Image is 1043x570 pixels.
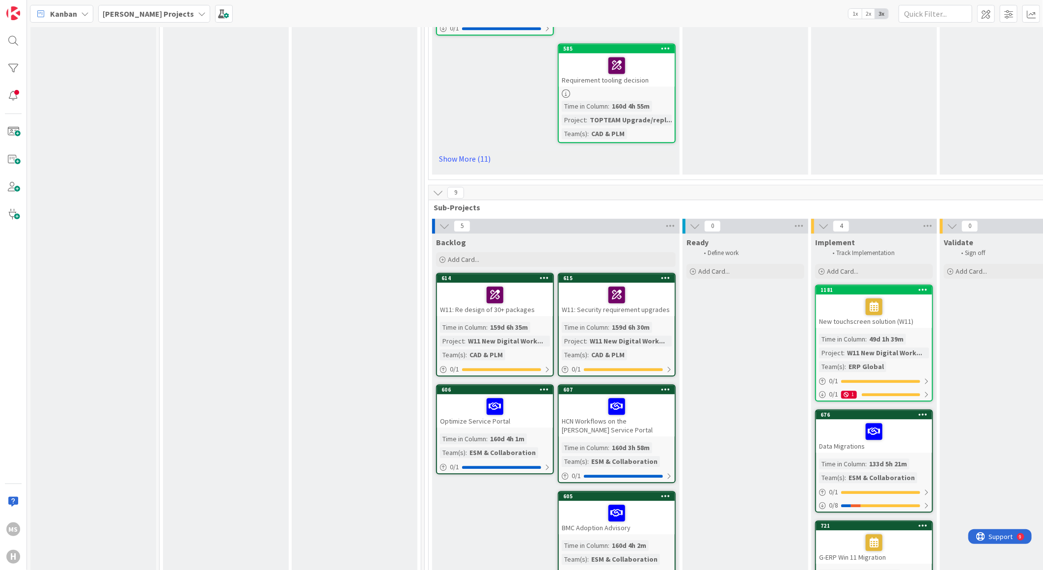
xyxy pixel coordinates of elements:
span: : [608,101,609,112]
div: ESM & Collaboration [589,554,660,565]
a: 607HCN Workflows on the [PERSON_NAME] Service PortalTime in Column:160d 3h 58mTeam(s):ESM & Colla... [558,384,676,483]
div: 615 [559,274,675,283]
div: 606Optimize Service Portal [437,385,553,427]
div: Time in Column [819,458,865,469]
div: 0/1 [437,22,553,34]
span: 3x [875,9,888,19]
div: 0/1 [437,461,553,473]
div: Time in Column [819,334,865,344]
img: Visit kanbanzone.com [6,6,20,20]
div: Time in Column [562,101,608,112]
span: : [586,336,587,346]
span: 0 [704,220,721,232]
span: : [845,472,846,483]
div: Data Migrations [816,419,932,453]
div: 607 [563,386,675,393]
span: : [843,347,845,358]
a: 585Requirement tooling decisionTime in Column:160d 4h 55mProject:TOPTEAM Upgrade/repl...Team(s):C... [558,43,676,143]
span: : [608,322,609,333]
div: CAD & PLM [467,349,505,360]
div: W11: Re design of 30+ packages [437,283,553,316]
span: 0 / 1 [572,364,581,374]
div: BMC Adoption Advisory [559,501,675,534]
div: W11 New Digital Work... [466,336,546,346]
div: 159d 6h 30m [609,322,652,333]
div: 9 [51,4,54,12]
span: : [608,442,609,453]
div: 614W11: Re design of 30+ packages [437,274,553,316]
div: 585Requirement tooling decision [559,44,675,86]
div: 585 [559,44,675,53]
span: : [865,458,867,469]
a: 676Data MigrationsTime in Column:133d 5h 21mTeam(s):ESM & Collaboration0/10/8 [815,409,933,513]
div: W11 New Digital Work... [845,347,925,358]
div: Project [819,347,843,358]
div: Time in Column [562,540,608,551]
div: 676 [816,410,932,419]
span: 0 / 1 [450,364,459,374]
span: Kanban [50,8,77,20]
span: 0 / 1 [450,462,459,472]
a: 606Optimize Service PortalTime in Column:160d 4h 1mTeam(s):ESM & Collaboration0/1 [436,384,554,474]
li: Define work [698,249,803,257]
div: 614 [437,274,553,283]
div: 1181 [821,286,932,293]
div: Team(s) [562,349,587,360]
span: : [486,433,488,444]
div: 160d 3h 58m [609,442,652,453]
div: Time in Column [440,433,486,444]
span: Add Card... [827,267,858,276]
span: Ready [686,237,709,247]
div: 607HCN Workflows on the [PERSON_NAME] Service Portal [559,385,675,436]
span: 0 / 1 [572,471,581,481]
span: 0 [961,220,978,232]
span: : [466,349,467,360]
span: 2x [862,9,875,19]
div: Time in Column [440,322,486,333]
div: 1181 [816,285,932,294]
div: G-ERP Win 11 Migration [816,530,932,564]
span: : [845,361,846,372]
div: 0/11 [816,388,932,400]
span: : [865,334,867,344]
span: : [587,554,589,565]
span: 0 / 1 [829,487,838,497]
div: CAD & PLM [589,349,627,360]
div: 721G-ERP Win 11 Migration [816,521,932,564]
div: Project [440,336,464,346]
div: 605BMC Adoption Advisory [559,492,675,534]
a: 1181New touchscreen solution (W11)Time in Column:49d 1h 39mProject:W11 New Digital Work...Team(s)... [815,285,933,401]
span: 0 / 8 [829,500,838,511]
div: 0/1 [559,363,675,375]
div: 676Data Migrations [816,410,932,453]
div: 0/8 [816,499,932,512]
span: : [466,447,467,458]
div: 605 [563,493,675,500]
div: ESM & Collaboration [467,447,538,458]
div: Team(s) [819,361,845,372]
div: Requirement tooling decision [559,53,675,86]
span: Add Card... [956,267,987,276]
span: Support [21,1,45,13]
div: H [6,550,20,564]
span: Backlog [436,237,466,247]
span: : [464,336,466,346]
div: W11 New Digital Work... [587,336,667,346]
div: 605 [559,492,675,501]
li: Track Implementation [827,249,932,257]
div: 585 [563,45,675,52]
div: 159d 6h 35m [488,322,530,333]
a: Show More (11) [436,151,676,167]
div: Team(s) [819,472,845,483]
span: : [586,114,587,125]
div: TOPTEAM Upgrade/repl... [587,114,675,125]
span: 4 [833,220,850,232]
span: 0 / 1 [829,376,838,386]
div: Project [562,336,586,346]
div: 1 [841,391,857,399]
span: 9 [447,187,464,199]
div: HCN Workflows on the [PERSON_NAME] Service Portal [559,394,675,436]
span: Validate [944,237,973,247]
span: Add Card... [698,267,730,276]
div: 606 [441,386,553,393]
